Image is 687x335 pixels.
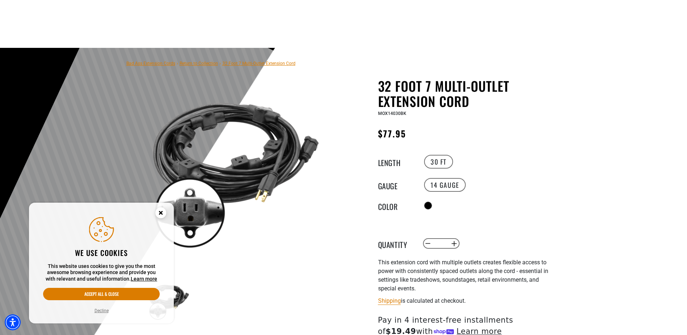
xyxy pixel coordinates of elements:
span: › [219,61,221,66]
button: Accept all & close [43,288,160,300]
label: Quantity [378,239,414,248]
span: 32 Foot 7 Multi-Outlet Extension Cord [222,61,296,66]
button: Close this option [148,203,174,225]
nav: breadcrumbs [126,59,296,67]
legend: Gauge [378,180,414,190]
legend: Length [378,157,414,166]
a: Return to Collection [180,61,218,66]
img: black [148,80,322,255]
a: Shipping [378,297,401,304]
a: This website uses cookies to give you the most awesome browsing experience and provide you with r... [131,276,157,282]
div: is calculated at checkout. [378,296,556,306]
span: This extension cord with multiple outlets creates flexible access to power with consistently spac... [378,259,548,292]
aside: Cookie Consent [29,203,174,324]
h2: We use cookies [43,248,160,257]
button: Decline [92,307,111,314]
div: Accessibility Menu [5,314,21,330]
legend: Color [378,201,414,210]
span: $77.95 [378,127,406,140]
span: › [177,61,178,66]
p: This website uses cookies to give you the most awesome browsing experience and provide you with r... [43,263,160,282]
label: 30 FT [424,155,453,169]
a: Bad Ass Extension Cords [126,61,175,66]
span: MOX14030BK [378,111,406,116]
h1: 32 Foot 7 Multi-Outlet Extension Cord [378,78,556,109]
label: 14 Gauge [424,178,466,192]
